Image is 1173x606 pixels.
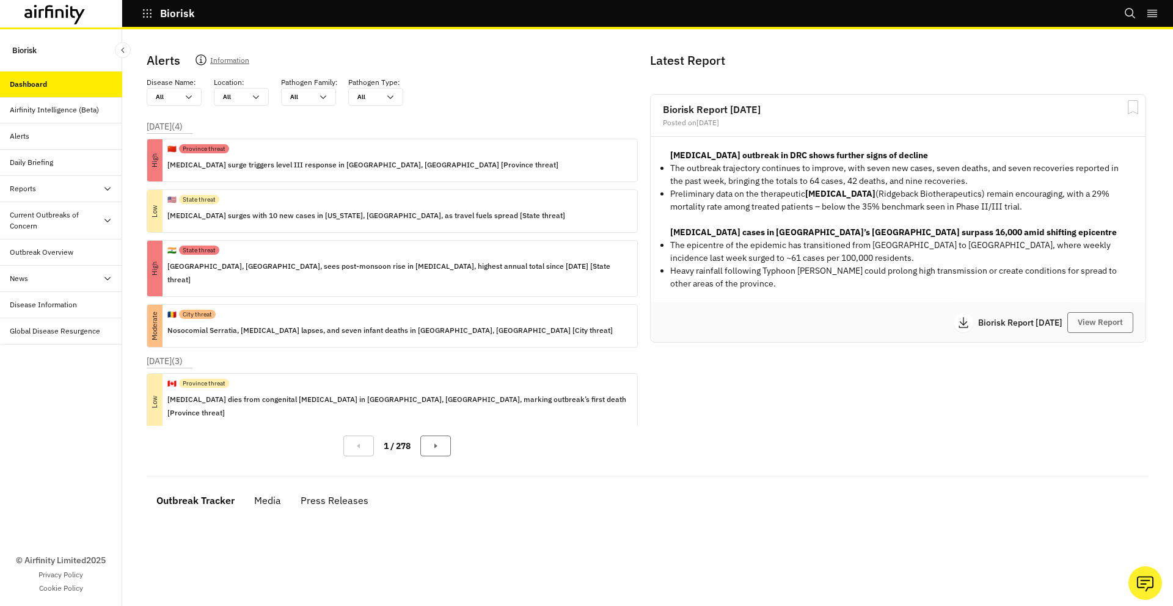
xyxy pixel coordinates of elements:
p: State threat [183,246,216,255]
p: City threat [183,310,212,319]
a: Privacy Policy [38,569,83,580]
button: Next Page [420,436,451,456]
p: Nosocomial Serratia, [MEDICAL_DATA] lapses, and seven infant deaths in [GEOGRAPHIC_DATA], [GEOGRA... [167,324,613,337]
p: Latest Report [650,51,1144,70]
p: The epicentre of the epidemic has transitioned from [GEOGRAPHIC_DATA] to [GEOGRAPHIC_DATA], where... [670,239,1126,265]
p: Biorisk [12,39,37,62]
div: Airfinity Intelligence (Beta) [10,104,99,115]
p: 🇺🇸 [167,194,177,205]
div: Posted on [DATE] [663,119,1133,126]
p: Biorisk Report [DATE] [978,318,1067,327]
p: Low [127,394,183,409]
strong: [MEDICAL_DATA] cases in [GEOGRAPHIC_DATA]’s [GEOGRAPHIC_DATA] surpass 16,000 amid shifting epicentre [670,227,1117,238]
strong: [MEDICAL_DATA] outbreak in DRC shows further signs of decline [670,150,928,161]
div: Outbreak Overview [10,247,73,258]
div: Dashboard [10,79,47,90]
div: Disease Information [10,299,77,310]
button: Ask our analysts [1128,566,1162,600]
p: [GEOGRAPHIC_DATA], [GEOGRAPHIC_DATA], sees post-monsoon rise in [MEDICAL_DATA], highest annual to... [167,260,627,287]
p: The outbreak trajectory continues to improve, with seven new cases, seven deaths, and seven recov... [670,162,1126,188]
strong: [MEDICAL_DATA] [805,188,875,199]
p: 🇨🇳 [167,144,177,155]
div: Reports [10,183,36,194]
div: Daily Briefing [10,157,53,168]
p: Province threat [183,379,225,388]
p: Moderate [134,318,176,334]
p: 🇨🇦 [167,378,177,389]
p: [MEDICAL_DATA] dies from congenital [MEDICAL_DATA] in [GEOGRAPHIC_DATA], [GEOGRAPHIC_DATA], marki... [167,393,627,420]
p: Low [134,203,176,219]
p: Alerts [147,51,180,70]
p: 🇮🇳 [167,245,177,256]
div: Outbreak Tracker [156,491,235,509]
p: High [134,153,176,168]
p: State threat [183,195,216,204]
p: 1 / 278 [384,440,411,453]
p: [MEDICAL_DATA] surge triggers level III response in [GEOGRAPHIC_DATA], [GEOGRAPHIC_DATA] [Provinc... [167,158,558,172]
p: [DATE] ( 4 ) [147,120,183,133]
p: Pathogen Family : [281,77,338,88]
div: Alerts [10,131,29,142]
button: Previous Page [343,436,374,456]
p: Disease Name : [147,77,196,88]
p: [DATE] ( 3 ) [147,355,183,368]
div: News [10,273,28,284]
p: Biorisk [160,8,195,19]
button: Biorisk [142,3,195,24]
h2: Biorisk Report [DATE] [663,104,1133,114]
div: Current Outbreaks of Concern [10,210,103,232]
a: Cookie Policy [39,583,83,594]
button: Close Sidebar [115,42,131,58]
p: Pathogen Type : [348,77,400,88]
p: Province threat [183,144,225,153]
p: Information [210,54,249,71]
p: High [127,261,183,276]
p: 🇷🇴 [167,309,177,320]
p: Preliminary data on the therapeutic (Ridgeback Biotherapeutics) remain encouraging, with a 29% mo... [670,188,1126,213]
p: Location : [214,77,244,88]
p: © Airfinity Limited 2025 [16,554,106,567]
p: [MEDICAL_DATA] surges with 10 new cases in [US_STATE], [GEOGRAPHIC_DATA], as travel fuels spread ... [167,209,565,222]
div: Global Disease Resurgence [10,326,100,337]
svg: Bookmark Report [1125,100,1141,115]
div: Media [254,491,281,509]
div: Press Releases [301,491,368,509]
button: View Report [1067,312,1133,333]
p: Heavy rainfall following Typhoon [PERSON_NAME] could prolong high transmission or create conditio... [670,265,1126,290]
button: Search [1124,3,1136,24]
